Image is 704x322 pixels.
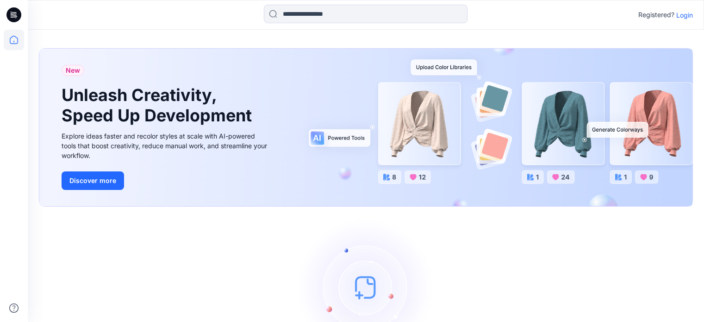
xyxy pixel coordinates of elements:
[66,65,80,76] span: New
[62,131,270,160] div: Explore ideas faster and recolor styles at scale with AI-powered tools that boost creativity, red...
[62,85,256,125] h1: Unleash Creativity, Speed Up Development
[62,171,124,190] button: Discover more
[62,171,270,190] a: Discover more
[676,10,693,20] p: Login
[638,9,674,20] p: Registered?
